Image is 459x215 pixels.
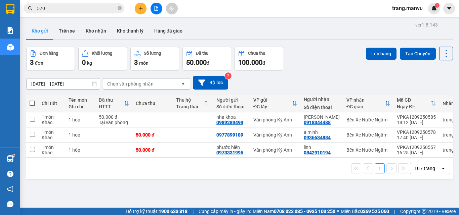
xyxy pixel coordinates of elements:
span: Miền Bắc [341,208,389,215]
div: VPKA1209250585 [397,114,436,120]
span: Miền Nam [253,208,335,215]
div: Mã GD [397,97,430,103]
span: 50.000 [186,58,207,66]
div: 1 hop [69,117,92,122]
span: search [28,6,33,11]
img: warehouse-icon [7,155,14,162]
div: HTTT [99,104,124,109]
button: aim [166,3,178,14]
span: đ [207,60,209,66]
span: close-circle [118,5,122,12]
button: Chưa thu100.000đ [235,47,283,71]
div: a minh [304,129,340,135]
sup: 1 [13,154,15,156]
sup: 2 [225,72,232,79]
span: Hỗ trợ kỹ thuật: [126,208,187,215]
div: Người gửi [216,97,247,103]
span: đơn [35,60,43,66]
div: 1 món [42,114,62,120]
span: notification [7,186,13,192]
span: caret-down [446,5,452,11]
button: Số lượng3món [130,47,179,71]
div: Chưa thu [136,101,169,106]
sup: 1 [435,3,440,8]
div: VPKA1209250557 [397,145,436,150]
img: logo-vxr [6,4,14,14]
div: Khối lượng [92,51,112,56]
div: Chi tiết [42,101,62,106]
div: Đã thu [99,97,124,103]
span: copyright [422,209,426,214]
img: icon-new-feature [431,5,437,11]
button: Đã thu50.000đ [182,47,231,71]
span: đ [262,60,265,66]
div: tuan hung [304,114,340,120]
div: Khác [42,135,62,140]
span: question-circle [7,171,13,177]
strong: 0369 525 060 [360,209,389,214]
div: Bến Xe Nước Ngầm [346,132,390,138]
button: Hàng đã giao [149,23,188,39]
div: 1 hôp [69,147,92,153]
span: | [193,208,194,215]
div: 50.000 đ [99,114,129,120]
div: Tại văn phòng [99,120,129,125]
span: | [394,208,395,215]
th: Toggle SortBy [393,95,439,112]
div: 17:40 [DATE] [397,135,436,140]
div: 0973331995 [216,150,243,155]
div: Khác [42,150,62,155]
span: message [7,201,13,207]
span: 1 [436,3,438,8]
button: file-add [151,3,162,14]
div: nha khoa [216,114,247,120]
div: Bến Xe Nước Ngầm [346,117,390,122]
div: 10 / trang [414,165,435,172]
button: caret-down [443,3,455,14]
strong: 0708 023 035 - 0935 103 250 [274,209,335,214]
div: Tên món [69,97,92,103]
input: Tìm tên, số ĐT hoặc mã đơn [37,5,116,12]
input: Select a date range. [27,78,100,89]
div: Đã thu [196,51,208,56]
div: 0918344488 [304,120,331,125]
span: aim [169,6,174,11]
button: Tạo Chuyến [400,48,436,60]
div: Số điện thoại [216,104,247,109]
span: 3 [30,58,34,66]
div: Ngày ĐH [397,104,430,109]
svg: open [180,81,186,87]
img: solution-icon [7,27,14,34]
button: Kho nhận [80,23,112,39]
div: Chọn văn phòng nhận [107,80,154,87]
div: VP nhận [346,97,385,103]
button: Bộ lọc [193,76,228,90]
button: Kho thanh lý [112,23,149,39]
div: Bến Xe Nước Ngầm [346,147,390,153]
svg: open [441,166,446,171]
div: Số điện thoại [304,105,340,110]
div: ver 1.8.143 [415,21,438,29]
th: Toggle SortBy [95,95,132,112]
div: 1 món [42,145,62,150]
div: Số lượng [144,51,161,56]
span: Cung cấp máy in - giấy in: [199,208,251,215]
div: Người nhận [304,97,340,102]
img: warehouse-icon [7,44,14,51]
div: VPKA1209250578 [397,129,436,135]
div: Văn phòng Kỳ Anh [253,117,297,122]
div: Chưa thu [248,51,265,56]
button: Đơn hàng3đơn [26,47,75,71]
span: ⚪️ [337,210,339,213]
button: plus [135,3,147,14]
div: Thu hộ [176,97,204,103]
button: Kho gửi [26,23,53,39]
div: 1 hop [69,132,92,138]
div: 18:12 [DATE] [397,120,436,125]
div: 16:25 [DATE] [397,150,436,155]
div: 0977899189 [216,132,243,138]
span: 100.000 [238,58,262,66]
div: Khác [42,120,62,125]
div: Văn phòng Kỳ Anh [253,147,297,153]
th: Toggle SortBy [343,95,393,112]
